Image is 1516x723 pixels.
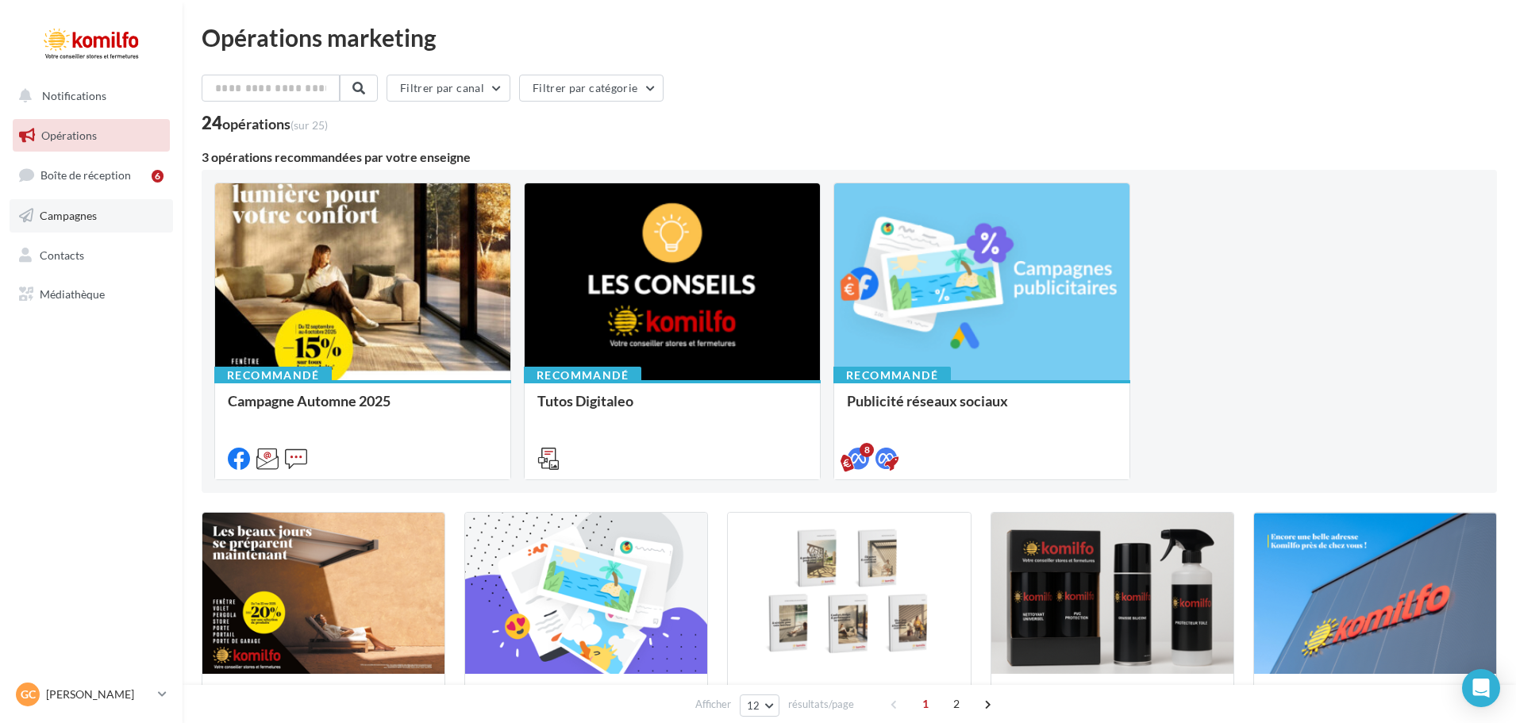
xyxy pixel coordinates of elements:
[10,79,167,113] button: Notifications
[222,117,328,131] div: opérations
[10,158,173,192] a: Boîte de réception6
[740,694,780,717] button: 12
[387,75,510,102] button: Filtrer par canal
[847,393,1117,425] div: Publicité réseaux sociaux
[833,367,951,384] div: Recommandé
[41,129,97,142] span: Opérations
[40,248,84,261] span: Contacts
[291,118,328,132] span: (sur 25)
[788,697,854,712] span: résultats/page
[40,287,105,301] span: Médiathèque
[1462,669,1500,707] div: Open Intercom Messenger
[202,25,1497,49] div: Opérations marketing
[860,443,874,457] div: 8
[42,89,106,102] span: Notifications
[152,170,164,183] div: 6
[40,168,131,182] span: Boîte de réception
[524,367,641,384] div: Recommandé
[202,151,1497,163] div: 3 opérations recommandées par votre enseigne
[519,75,664,102] button: Filtrer par catégorie
[747,699,760,712] span: 12
[537,393,807,425] div: Tutos Digitaleo
[913,691,938,717] span: 1
[21,686,36,702] span: GC
[10,199,173,233] a: Campagnes
[944,691,969,717] span: 2
[10,119,173,152] a: Opérations
[214,367,332,384] div: Recommandé
[202,114,328,132] div: 24
[40,209,97,222] span: Campagnes
[10,239,173,272] a: Contacts
[10,278,173,311] a: Médiathèque
[228,393,498,425] div: Campagne Automne 2025
[46,686,152,702] p: [PERSON_NAME]
[695,697,731,712] span: Afficher
[13,679,170,710] a: GC [PERSON_NAME]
